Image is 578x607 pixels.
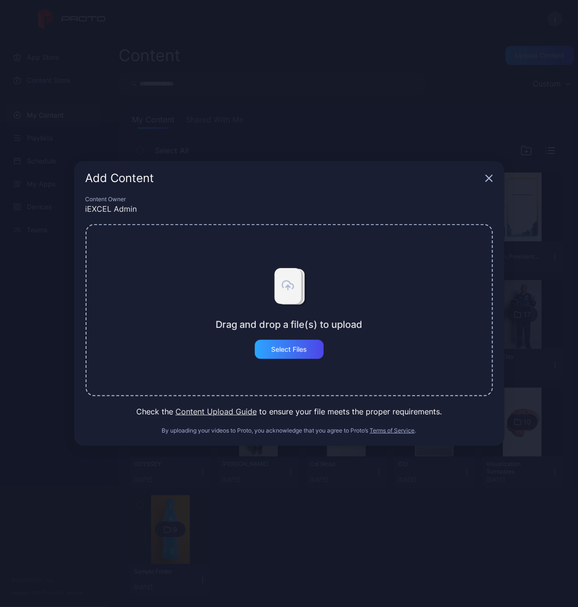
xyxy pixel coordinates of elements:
button: Select Files [255,340,324,359]
div: By uploading your videos to Proto, you acknowledge that you agree to Proto’s . [86,427,493,434]
div: Drag and drop a file(s) to upload [216,319,362,330]
div: iEXCEL Admin [86,203,493,215]
div: Add Content [86,173,481,184]
button: Terms of Service [370,427,415,434]
div: Select Files [271,346,307,353]
div: Check the to ensure your file meets the proper requirements. [86,406,493,417]
button: Content Upload Guide [175,406,257,417]
div: Content Owner [86,195,493,203]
